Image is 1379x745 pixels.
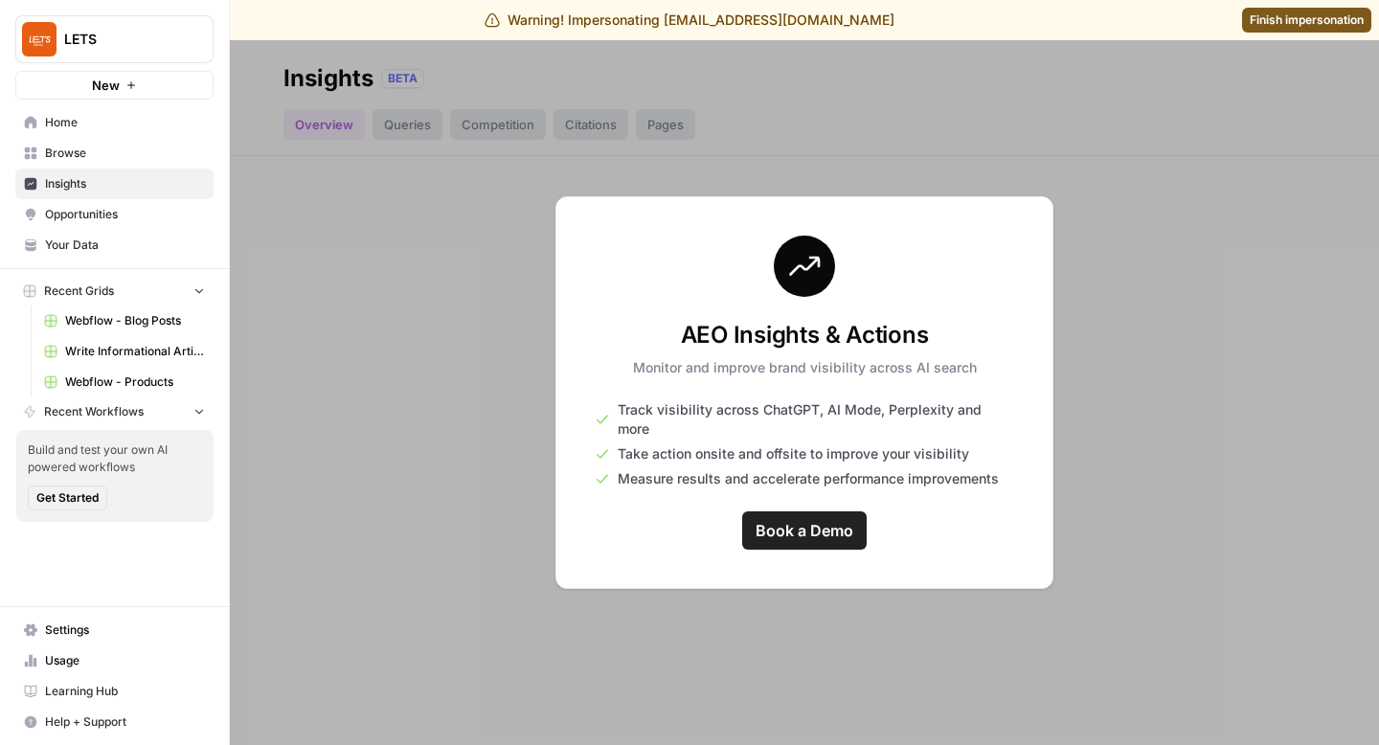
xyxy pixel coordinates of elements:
div: Warning! Impersonating [EMAIL_ADDRESS][DOMAIN_NAME] [485,11,894,30]
a: Webflow - Blog Posts [35,305,214,336]
span: Finish impersonation [1250,11,1364,29]
a: Learning Hub [15,676,214,707]
span: Webflow - Products [65,373,205,391]
button: Help + Support [15,707,214,737]
span: Opportunities [45,206,205,223]
a: Book a Demo [742,511,867,550]
span: Recent Workflows [44,403,144,420]
p: Monitor and improve brand visibility across AI search [633,358,977,377]
span: Usage [45,652,205,669]
a: Browse [15,138,214,169]
span: Get Started [36,489,99,507]
span: LETS [64,30,180,49]
button: Get Started [28,485,107,510]
span: Learning Hub [45,683,205,700]
a: Insights [15,169,214,199]
span: Track visibility across ChatGPT, AI Mode, Perplexity and more [618,400,1014,439]
span: Measure results and accelerate performance improvements [618,469,999,488]
span: Home [45,114,205,131]
span: Build and test your own AI powered workflows [28,441,202,476]
span: Help + Support [45,713,205,731]
span: New [92,76,120,95]
a: Opportunities [15,199,214,230]
span: Insights [45,175,205,192]
span: Write Informational Article [65,343,205,360]
a: Settings [15,615,214,645]
button: Workspace: LETS [15,15,214,63]
span: Take action onsite and offsite to improve your visibility [618,444,969,463]
button: Recent Workflows [15,397,214,426]
button: Recent Grids [15,277,214,305]
span: Settings [45,621,205,639]
span: Webflow - Blog Posts [65,312,205,329]
a: Home [15,107,214,138]
a: Usage [15,645,214,676]
h3: AEO Insights & Actions [633,320,977,350]
span: Recent Grids [44,282,114,300]
img: LETS Logo [22,22,57,56]
span: Your Data [45,237,205,254]
span: Browse [45,145,205,162]
a: Finish impersonation [1242,8,1371,33]
a: Your Data [15,230,214,260]
span: Book a Demo [756,519,853,542]
a: Write Informational Article [35,336,214,367]
button: New [15,71,214,100]
a: Webflow - Products [35,367,214,397]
